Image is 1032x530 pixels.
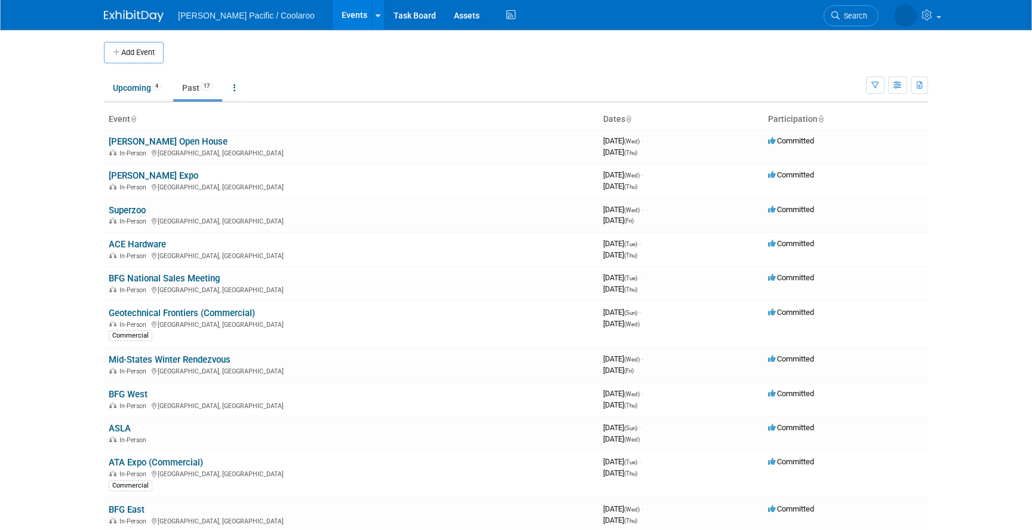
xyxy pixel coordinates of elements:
[119,367,150,375] span: In-Person
[109,504,145,515] a: BFG East
[130,114,136,124] a: Sort by Event Name
[768,423,814,432] span: Committed
[603,504,643,513] span: [DATE]
[639,273,641,282] span: -
[109,389,148,400] a: BFG West
[173,76,222,99] a: Past17
[768,457,814,466] span: Committed
[104,109,598,130] th: Event
[624,356,640,363] span: (Wed)
[624,275,637,281] span: (Tue)
[109,457,203,468] a: ATA Expo (Commercial)
[641,389,643,398] span: -
[639,423,641,432] span: -
[109,250,594,260] div: [GEOGRAPHIC_DATA], [GEOGRAPHIC_DATA]
[624,436,640,443] span: (Wed)
[109,216,594,225] div: [GEOGRAPHIC_DATA], [GEOGRAPHIC_DATA]
[768,205,814,214] span: Committed
[641,170,643,179] span: -
[119,286,150,294] span: In-Person
[624,402,637,409] span: (Thu)
[119,436,150,444] span: In-Person
[603,423,641,432] span: [DATE]
[639,457,641,466] span: -
[178,11,315,20] span: [PERSON_NAME] Pacific / Coolaroo
[824,5,879,26] a: Search
[119,149,150,157] span: In-Person
[119,517,150,525] span: In-Person
[109,321,116,327] img: In-Person Event
[109,136,228,147] a: [PERSON_NAME] Open House
[109,468,594,478] div: [GEOGRAPHIC_DATA], [GEOGRAPHIC_DATA]
[119,183,150,191] span: In-Person
[763,109,928,130] th: Participation
[624,252,637,259] span: (Thu)
[641,136,643,145] span: -
[603,148,637,157] span: [DATE]
[768,136,814,145] span: Committed
[603,468,637,477] span: [DATE]
[104,42,164,63] button: Add Event
[840,11,867,20] span: Search
[603,216,634,225] span: [DATE]
[119,321,150,329] span: In-Person
[109,252,116,258] img: In-Person Event
[818,114,824,124] a: Sort by Participation Type
[603,182,637,191] span: [DATE]
[603,366,634,375] span: [DATE]
[119,252,150,260] span: In-Person
[624,470,637,477] span: (Thu)
[109,436,116,442] img: In-Person Event
[109,148,594,157] div: [GEOGRAPHIC_DATA], [GEOGRAPHIC_DATA]
[109,480,152,491] div: Commercial
[109,517,116,523] img: In-Person Event
[624,172,640,179] span: (Wed)
[768,504,814,513] span: Committed
[603,457,641,466] span: [DATE]
[119,470,150,478] span: In-Person
[109,516,594,525] div: [GEOGRAPHIC_DATA], [GEOGRAPHIC_DATA]
[119,402,150,410] span: In-Person
[603,354,643,363] span: [DATE]
[603,308,641,317] span: [DATE]
[152,82,162,91] span: 4
[624,138,640,145] span: (Wed)
[109,205,146,216] a: Superzoo
[768,239,814,248] span: Committed
[104,76,171,99] a: Upcoming4
[603,239,641,248] span: [DATE]
[625,114,631,124] a: Sort by Start Date
[200,82,213,91] span: 17
[109,284,594,294] div: [GEOGRAPHIC_DATA], [GEOGRAPHIC_DATA]
[624,459,637,465] span: (Tue)
[598,109,763,130] th: Dates
[624,149,637,156] span: (Thu)
[104,10,164,22] img: ExhibitDay
[109,367,116,373] img: In-Person Event
[624,506,640,513] span: (Wed)
[624,310,637,316] span: (Sun)
[768,389,814,398] span: Committed
[768,308,814,317] span: Committed
[603,273,641,282] span: [DATE]
[624,517,637,524] span: (Thu)
[109,149,116,155] img: In-Person Event
[603,319,640,328] span: [DATE]
[109,319,594,329] div: [GEOGRAPHIC_DATA], [GEOGRAPHIC_DATA]
[624,367,634,374] span: (Fri)
[639,239,641,248] span: -
[109,354,231,365] a: Mid-States Winter Rendezvous
[768,170,814,179] span: Committed
[109,239,166,250] a: ACE Hardware
[109,182,594,191] div: [GEOGRAPHIC_DATA], [GEOGRAPHIC_DATA]
[109,402,116,408] img: In-Person Event
[603,136,643,145] span: [DATE]
[641,504,643,513] span: -
[603,284,637,293] span: [DATE]
[109,217,116,223] img: In-Person Event
[603,170,643,179] span: [DATE]
[624,241,637,247] span: (Tue)
[624,321,640,327] span: (Wed)
[109,286,116,292] img: In-Person Event
[119,217,150,225] span: In-Person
